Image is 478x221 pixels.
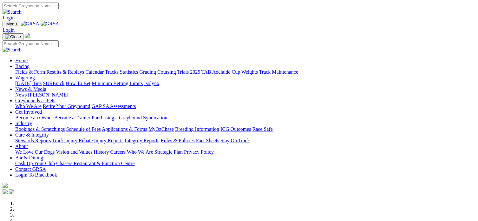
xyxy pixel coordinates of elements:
[175,126,219,132] a: Breeding Information
[15,75,35,80] a: Wagering
[9,189,14,194] img: twitter.svg
[220,138,250,143] a: Stay On Track
[143,115,167,120] a: Syndication
[66,81,91,86] a: How To Bet
[15,104,475,109] div: Greyhounds as Pets
[144,81,159,86] a: Isolynx
[15,64,29,69] a: Racing
[15,98,55,103] a: Greyhounds as Pets
[54,115,90,120] a: Become a Trainer
[41,21,59,27] img: GRSA
[15,104,42,109] a: Who We Are
[15,92,27,97] a: News
[15,115,53,120] a: Become an Owner
[15,172,57,177] a: Login To Blackbook
[15,155,43,160] a: Bar & Dining
[105,69,119,75] a: Tracks
[15,126,475,132] div: Industry
[56,149,92,155] a: Vision and Values
[15,161,55,166] a: Cash Up Your Club
[15,81,42,86] a: [DATE] Tips
[15,58,28,63] a: Home
[140,69,156,75] a: Grading
[15,126,65,132] a: Bookings & Scratchings
[3,183,8,188] img: logo-grsa-white.png
[15,115,475,121] div: Get Involved
[190,69,240,75] a: 2025 TAB Adelaide Cup
[3,27,15,33] a: Login
[252,126,272,132] a: Race Safe
[220,126,251,132] a: ICG Outcomes
[15,86,46,92] a: News & Media
[102,126,147,132] a: Applications & Forms
[157,69,176,75] a: Coursing
[196,138,219,143] a: Fact Sheets
[15,138,475,144] div: Care & Integrity
[92,104,136,109] a: GAP SA Assessments
[3,189,8,194] img: facebook.svg
[15,138,51,143] a: Stewards Reports
[148,126,174,132] a: MyOzChase
[15,149,475,155] div: About
[160,138,195,143] a: Rules & Policies
[66,126,101,132] a: Schedule of Fees
[5,34,21,39] img: Close
[259,69,298,75] a: Track Maintenance
[3,33,23,40] button: Toggle navigation
[25,33,30,38] img: logo-grsa-white.png
[6,22,17,26] span: Menu
[43,104,90,109] a: Retire Your Greyhound
[110,149,126,155] a: Careers
[46,69,84,75] a: Results & Replays
[15,161,475,166] div: Bar & Dining
[127,149,153,155] a: Who We Are
[15,92,475,98] div: News & Media
[3,47,22,53] img: Search
[15,121,32,126] a: Industry
[52,138,93,143] a: Track Injury Rebate
[15,166,46,172] a: Contact GRSA
[3,3,59,9] input: Search
[154,149,183,155] a: Strategic Plan
[3,21,19,27] button: Toggle navigation
[15,81,475,86] div: Wagering
[28,92,68,97] a: [PERSON_NAME]
[43,81,64,86] a: SUREpick
[85,69,104,75] a: Calendar
[94,138,123,143] a: Injury Reports
[21,21,39,27] img: GRSA
[177,69,189,75] a: Trials
[94,149,109,155] a: History
[15,144,28,149] a: About
[15,69,475,75] div: Racing
[15,149,55,155] a: We Love Our Dogs
[92,81,143,86] a: Minimum Betting Limits
[3,15,15,20] a: Login
[3,9,22,15] img: Search
[241,69,258,75] a: Weights
[120,69,138,75] a: Statistics
[3,40,59,47] input: Search
[92,115,142,120] a: Purchasing a Greyhound
[15,132,49,137] a: Care & Integrity
[15,109,42,115] a: Get Involved
[56,161,134,166] a: Chasers Restaurant & Function Centre
[125,138,159,143] a: Integrity Reports
[184,149,214,155] a: Privacy Policy
[15,69,45,75] a: Fields & Form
